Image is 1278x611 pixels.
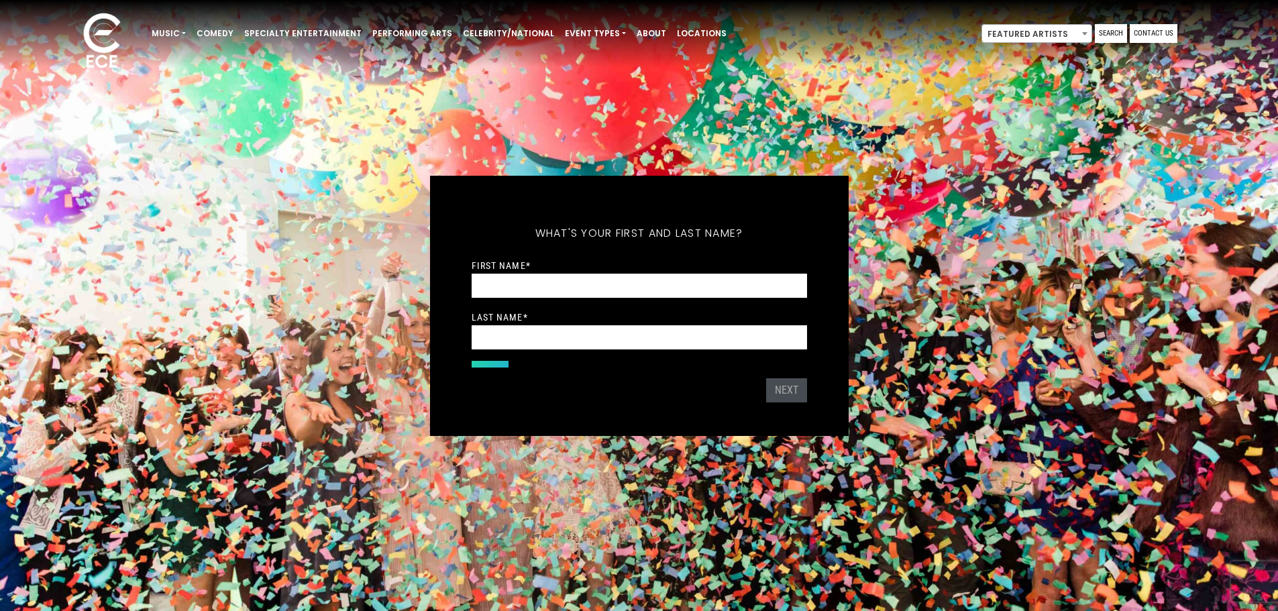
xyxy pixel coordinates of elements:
[560,22,631,45] a: Event Types
[981,24,1092,43] span: Featured Artists
[472,311,528,323] label: Last Name
[146,22,191,45] a: Music
[982,25,1091,44] span: Featured Artists
[191,22,239,45] a: Comedy
[631,22,672,45] a: About
[472,260,531,272] label: First Name
[367,22,458,45] a: Performing Arts
[1130,24,1177,43] a: Contact Us
[458,22,560,45] a: Celebrity/National
[1095,24,1127,43] a: Search
[68,9,136,74] img: ece_new_logo_whitev2-1.png
[239,22,367,45] a: Specialty Entertainment
[472,209,807,258] h5: What's your first and last name?
[672,22,732,45] a: Locations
